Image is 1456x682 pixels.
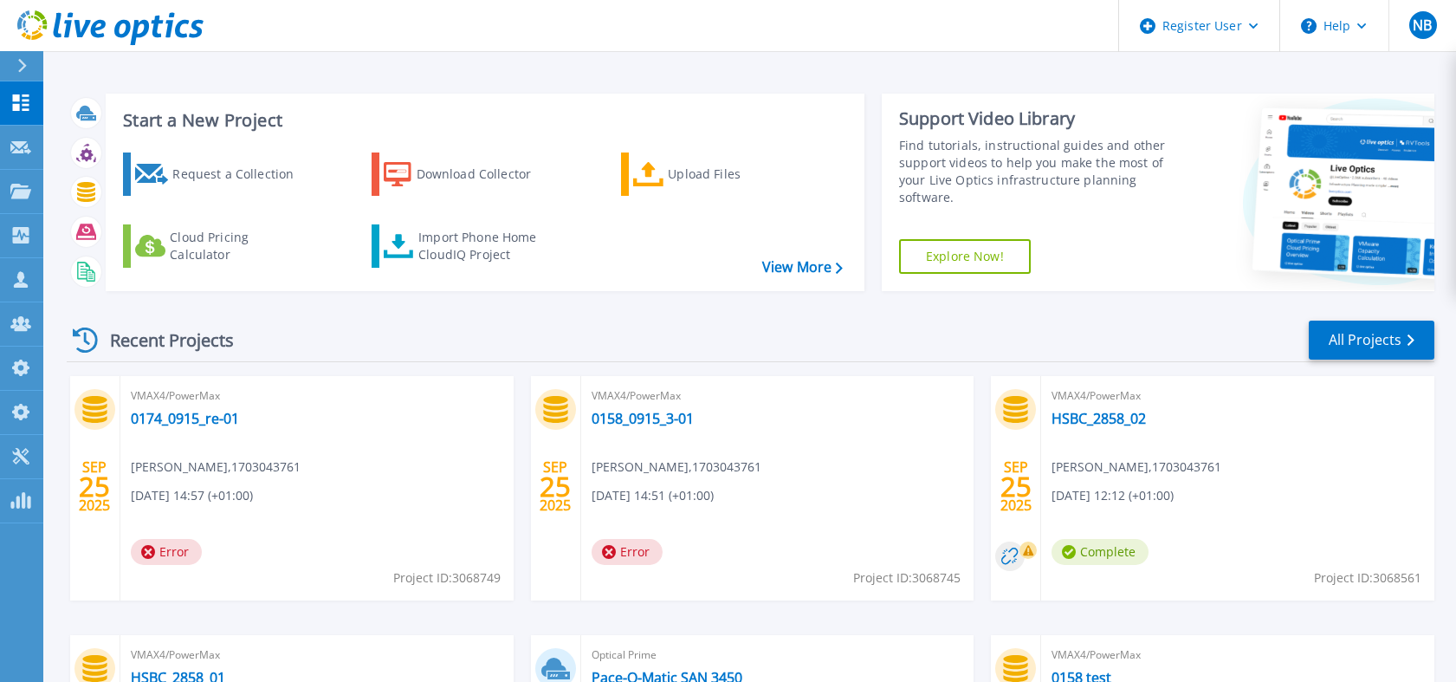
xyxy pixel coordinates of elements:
[899,239,1031,274] a: Explore Now!
[1052,386,1424,406] span: VMAX4/PowerMax
[417,157,555,192] div: Download Collector
[1000,479,1032,494] span: 25
[1052,539,1149,565] span: Complete
[592,410,694,427] a: 0158_0915_3-01
[131,458,301,477] span: [PERSON_NAME] , 1703043761
[372,153,565,196] a: Download Collector
[131,386,503,406] span: VMAX4/PowerMax
[123,153,316,196] a: Request a Collection
[78,455,111,518] div: SEP 2025
[592,539,663,565] span: Error
[170,229,308,263] div: Cloud Pricing Calculator
[1052,458,1221,477] span: [PERSON_NAME] , 1703043761
[592,458,761,477] span: [PERSON_NAME] , 1703043761
[1000,455,1032,518] div: SEP 2025
[393,568,501,588] span: Project ID: 3068749
[1052,646,1424,665] span: VMAX4/PowerMax
[1413,18,1432,32] span: NB
[1314,568,1421,588] span: Project ID: 3068561
[539,455,572,518] div: SEP 2025
[540,479,571,494] span: 25
[592,486,714,505] span: [DATE] 14:51 (+01:00)
[853,568,961,588] span: Project ID: 3068745
[621,153,814,196] a: Upload Files
[131,646,503,665] span: VMAX4/PowerMax
[1309,321,1434,360] a: All Projects
[592,386,964,406] span: VMAX4/PowerMax
[1052,486,1174,505] span: [DATE] 12:12 (+01:00)
[131,486,253,505] span: [DATE] 14:57 (+01:00)
[79,479,110,494] span: 25
[899,137,1179,206] div: Find tutorials, instructional guides and other support videos to help you make the most of your L...
[1052,410,1146,427] a: HSBC_2858_02
[172,157,311,192] div: Request a Collection
[123,224,316,268] a: Cloud Pricing Calculator
[131,410,239,427] a: 0174_0915_re-01
[899,107,1179,130] div: Support Video Library
[592,646,964,665] span: Optical Prime
[762,259,843,276] a: View More
[418,229,553,263] div: Import Phone Home CloudIQ Project
[131,539,202,565] span: Error
[67,319,257,361] div: Recent Projects
[668,157,806,192] div: Upload Files
[123,111,842,130] h3: Start a New Project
